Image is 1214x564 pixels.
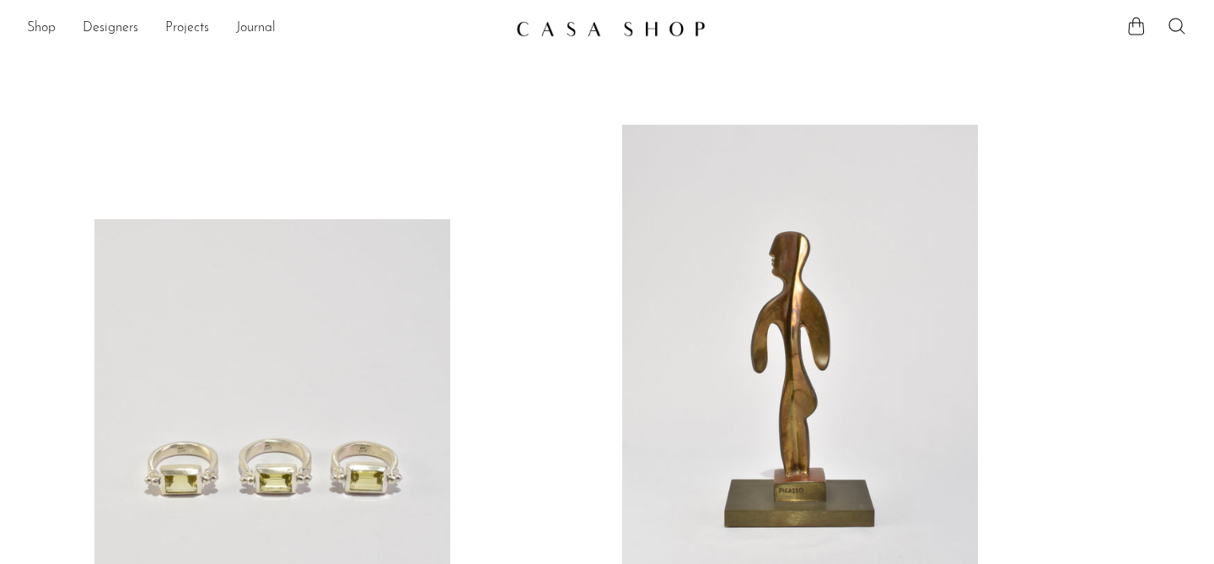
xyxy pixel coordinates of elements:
a: Designers [83,18,138,40]
a: Shop [27,18,56,40]
nav: Desktop navigation [27,14,502,43]
a: Journal [236,18,276,40]
a: Projects [165,18,209,40]
ul: NEW HEADER MENU [27,14,502,43]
